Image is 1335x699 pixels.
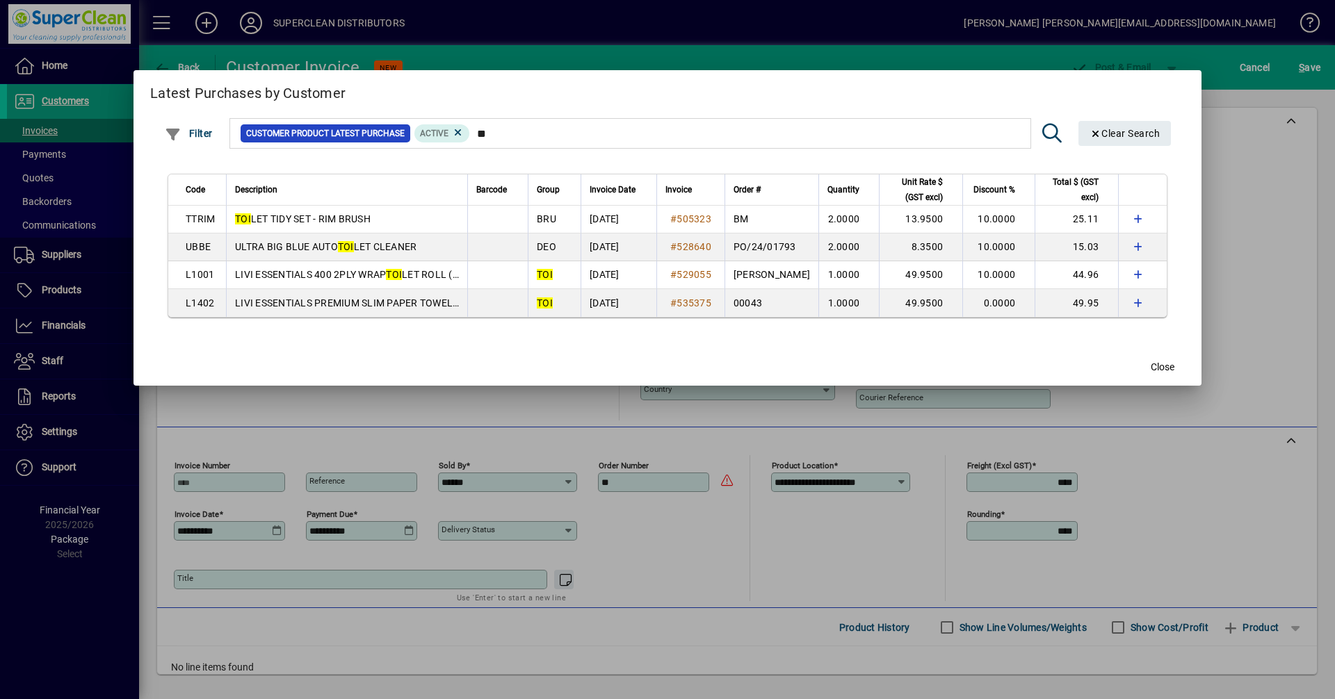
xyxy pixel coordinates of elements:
[1078,121,1172,146] button: Clear
[818,289,879,317] td: 1.0000
[1035,261,1118,289] td: 44.96
[1035,206,1118,233] td: 25.11
[581,289,656,317] td: [DATE]
[665,295,716,311] a: #535375
[186,241,211,252] span: UBBE
[725,233,818,261] td: PO/24/01793
[734,182,761,197] span: Order #
[165,128,213,139] span: Filter
[537,297,553,309] em: TOI
[235,241,416,252] span: ULTRA BIG BLUE AUTO LET CLEANER
[537,182,560,197] span: Group
[186,213,215,224] span: TTRIM
[161,121,216,146] button: Filter
[246,126,405,140] span: Customer Product Latest Purchase
[665,211,716,227] a: #505323
[725,289,818,317] td: 00043
[971,182,1028,197] div: Discount %
[133,70,1201,110] h2: Latest Purchases by Customer
[879,233,962,261] td: 8.3500
[476,182,519,197] div: Barcode
[962,289,1035,317] td: 0.0000
[973,182,1015,197] span: Discount %
[1151,360,1174,375] span: Close
[879,206,962,233] td: 13.9500
[888,174,943,205] span: Unit Rate $ (GST excl)
[677,241,711,252] span: 528640
[1044,174,1111,205] div: Total $ (GST excl)
[537,213,556,224] span: BRU
[235,213,371,224] span: LET TIDY SET - RIM BRUSH
[1090,128,1160,139] span: Clear Search
[235,182,459,197] div: Description
[1140,355,1185,380] button: Close
[665,182,716,197] div: Invoice
[537,241,556,252] span: DEO
[827,182,859,197] span: Quantity
[186,269,214,280] span: L1001
[888,174,955,205] div: Unit Rate $ (GST excl)
[665,239,716,254] a: #528640
[590,182,648,197] div: Invoice Date
[590,182,636,197] span: Invoice Date
[962,261,1035,289] td: 10.0000
[665,267,716,282] a: #529055
[581,206,656,233] td: [DATE]
[420,129,448,138] span: Active
[235,213,251,224] em: TOI
[186,182,218,197] div: Code
[581,261,656,289] td: [DATE]
[1035,289,1118,317] td: 49.95
[725,261,818,289] td: [PERSON_NAME]
[581,233,656,261] td: [DATE]
[338,241,354,252] em: TOI
[537,182,572,197] div: Group
[677,269,711,280] span: 529055
[818,233,879,261] td: 2.0000
[386,269,402,280] em: TOI
[962,233,1035,261] td: 10.0000
[186,297,214,309] span: L1402
[677,297,711,309] span: 535375
[818,261,879,289] td: 1.0000
[537,269,553,280] em: TOI
[677,213,711,224] span: 505323
[725,206,818,233] td: BM
[670,269,677,280] span: #
[827,182,872,197] div: Quantity
[670,241,677,252] span: #
[186,182,205,197] span: Code
[818,206,879,233] td: 2.0000
[414,124,470,142] mat-chip: Product Activation Status: Active
[235,297,491,309] span: LIVI ESSENTIALS PREMIUM SLIM PAPER TOWELS (4000)
[962,206,1035,233] td: 10.0000
[235,182,277,197] span: Description
[670,297,677,309] span: #
[665,182,692,197] span: Invoice
[476,182,507,197] span: Barcode
[879,261,962,289] td: 49.9500
[734,182,810,197] div: Order #
[1044,174,1099,205] span: Total $ (GST excl)
[235,269,467,280] span: LIVI ESSENTIALS 400 2PLY WRAP LET ROLL (48)
[879,289,962,317] td: 49.9500
[1035,233,1118,261] td: 15.03
[670,213,677,224] span: #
